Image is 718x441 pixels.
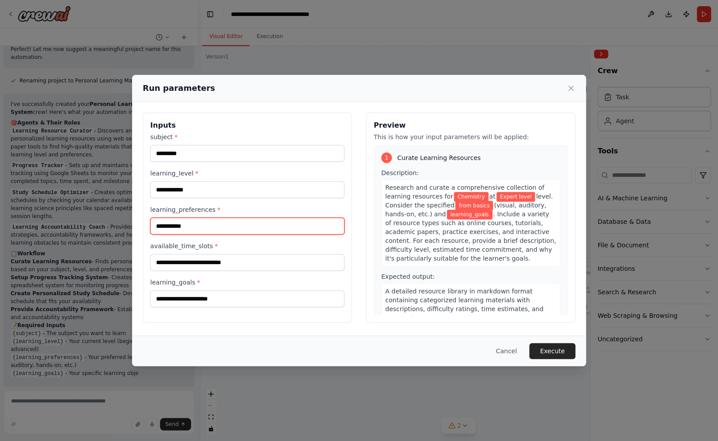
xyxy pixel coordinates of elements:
[150,278,344,287] label: learning_goals
[381,273,435,280] span: Expected output:
[150,205,344,214] label: learning_preferences
[397,153,480,162] span: Curate Learning Resources
[381,152,392,163] div: 1
[150,242,344,250] label: available_time_slots
[150,120,344,131] h3: Inputs
[150,133,344,141] label: subject
[143,82,215,94] h2: Run parameters
[374,120,568,131] h3: Preview
[489,193,496,200] span: at
[385,184,544,200] span: Research and curate a comprehensive collection of learning resources for
[529,343,575,359] button: Execute
[374,133,568,141] p: This is how your input parameters will be applied:
[489,343,524,359] button: Cancel
[496,192,535,202] span: Variable: learning_level
[385,288,543,330] span: A detailed resource library in markdown format containing categorized learning materials with des...
[454,192,488,202] span: Variable: subject
[455,201,493,211] span: Variable: learning_preferences
[150,169,344,178] label: learning_level
[447,210,492,219] span: Variable: learning_goals
[381,169,418,176] span: Description:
